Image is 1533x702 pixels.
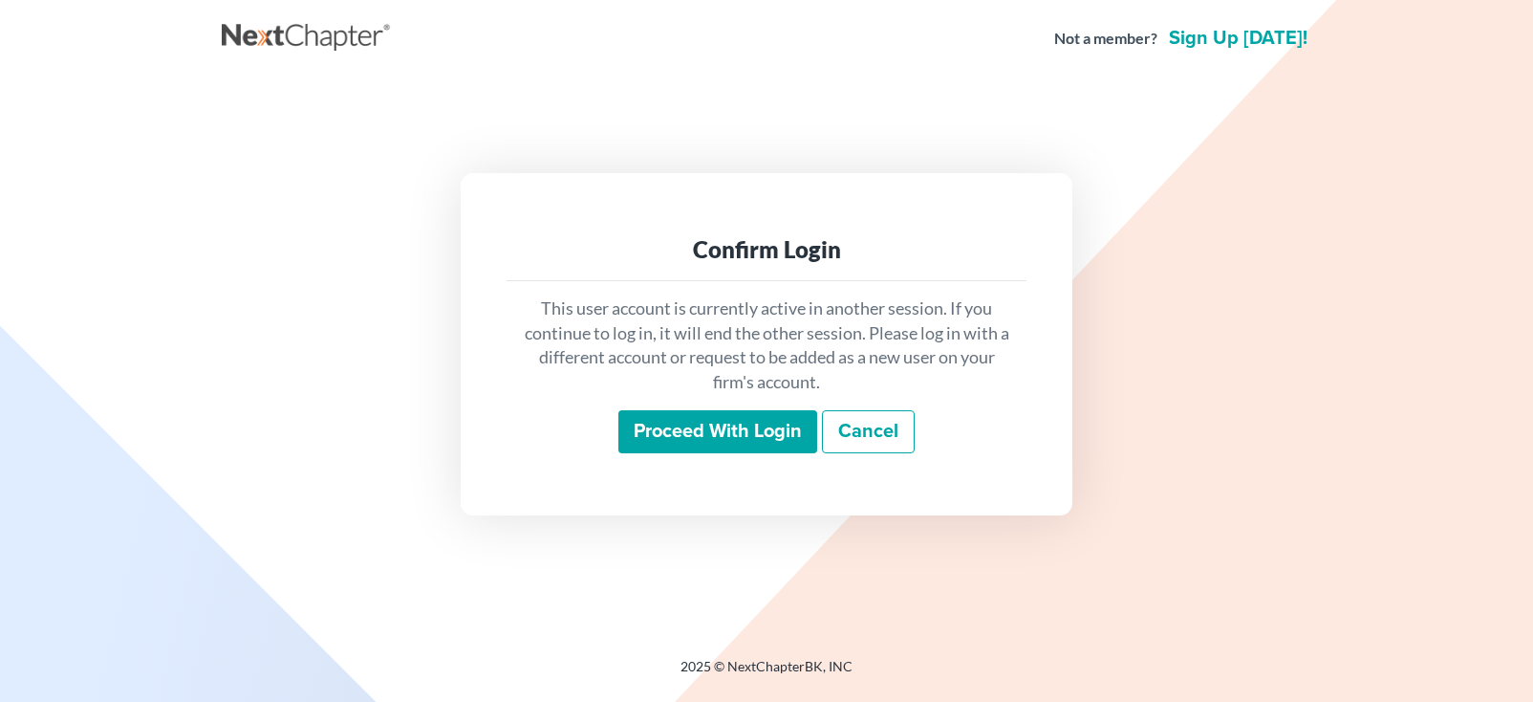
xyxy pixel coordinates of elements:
a: Cancel [822,410,915,454]
div: Confirm Login [522,234,1011,265]
input: Proceed with login [618,410,817,454]
strong: Not a member? [1054,28,1157,50]
a: Sign up [DATE]! [1165,29,1311,48]
p: This user account is currently active in another session. If you continue to log in, it will end ... [522,296,1011,395]
div: 2025 © NextChapterBK, INC [222,657,1311,691]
